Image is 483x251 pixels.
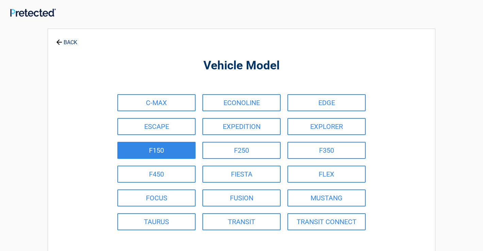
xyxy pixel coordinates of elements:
a: FOCUS [117,189,196,206]
a: TAURUS [117,213,196,230]
a: F250 [202,142,281,159]
a: TRANSIT CONNECT [287,213,366,230]
a: ECONOLINE [202,94,281,111]
a: MUSTANG [287,189,366,206]
a: FLEX [287,166,366,183]
h2: Vehicle Model [85,58,398,74]
a: EDGE [287,94,366,111]
a: F150 [117,142,196,159]
a: FIESTA [202,166,281,183]
img: Main Logo [10,9,56,17]
a: EXPEDITION [202,118,281,135]
a: EXPLORER [287,118,366,135]
a: C-MAX [117,94,196,111]
a: ESCAPE [117,118,196,135]
a: FUSION [202,189,281,206]
a: TRANSIT [202,213,281,230]
a: F450 [117,166,196,183]
a: F350 [287,142,366,159]
a: BACK [55,33,79,45]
